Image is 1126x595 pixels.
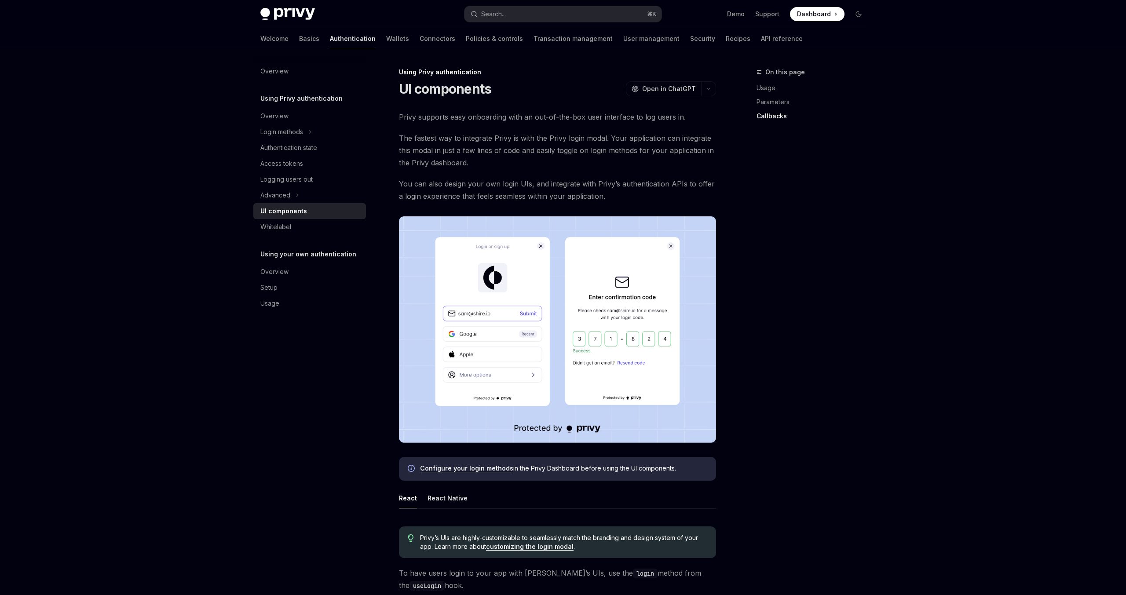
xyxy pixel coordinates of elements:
h5: Using your own authentication [260,249,356,259]
span: ⌘ K [647,11,656,18]
button: Search...⌘K [464,6,662,22]
div: Overview [260,111,289,121]
h5: Using Privy authentication [260,93,343,104]
a: Parameters [757,95,873,109]
a: Security [690,28,715,49]
div: Advanced [260,190,290,201]
div: Overview [260,66,289,77]
span: Privy’s UIs are highly-customizable to seamlessly match the branding and design system of your ap... [420,533,707,551]
span: Open in ChatGPT [642,84,696,93]
a: User management [623,28,680,49]
span: On this page [765,67,805,77]
img: images/Onboard.png [399,216,716,443]
h1: UI components [399,81,491,97]
a: Recipes [726,28,750,49]
button: React [399,488,417,508]
a: Access tokens [253,156,366,172]
a: Whitelabel [253,219,366,235]
a: Transaction management [534,28,613,49]
span: Privy supports easy onboarding with an out-of-the-box user interface to log users in. [399,111,716,123]
button: React Native [428,488,468,508]
a: Usage [253,296,366,311]
div: Search... [481,9,506,19]
button: Toggle dark mode [852,7,866,21]
a: Overview [253,264,366,280]
span: You can also design your own login UIs, and integrate with Privy’s authentication APIs to offer a... [399,178,716,202]
div: Usage [260,298,279,309]
a: Demo [727,10,745,18]
a: Overview [253,63,366,79]
svg: Info [408,465,417,474]
a: API reference [761,28,803,49]
div: Authentication state [260,142,317,153]
a: Dashboard [790,7,844,21]
div: Using Privy authentication [399,68,716,77]
a: Configure your login methods [420,464,513,472]
a: Usage [757,81,873,95]
span: in the Privy Dashboard before using the UI components. [420,464,707,473]
div: Logging users out [260,174,313,185]
svg: Tip [408,534,414,542]
a: Callbacks [757,109,873,123]
a: Setup [253,280,366,296]
a: customizing the login modal [486,543,574,551]
a: Authentication state [253,140,366,156]
a: Wallets [386,28,409,49]
img: dark logo [260,8,315,20]
span: Dashboard [797,10,831,18]
div: Whitelabel [260,222,291,232]
div: UI components [260,206,307,216]
a: Welcome [260,28,289,49]
div: Access tokens [260,158,303,169]
a: Connectors [420,28,455,49]
div: Overview [260,266,289,277]
button: Open in ChatGPT [626,81,701,96]
span: The fastest way to integrate Privy is with the Privy login modal. Your application can integrate ... [399,132,716,169]
a: UI components [253,203,366,219]
a: Overview [253,108,366,124]
div: Setup [260,282,278,293]
a: Policies & controls [466,28,523,49]
a: Support [755,10,779,18]
div: Login methods [260,127,303,137]
a: Logging users out [253,172,366,187]
a: Basics [299,28,319,49]
a: Authentication [330,28,376,49]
